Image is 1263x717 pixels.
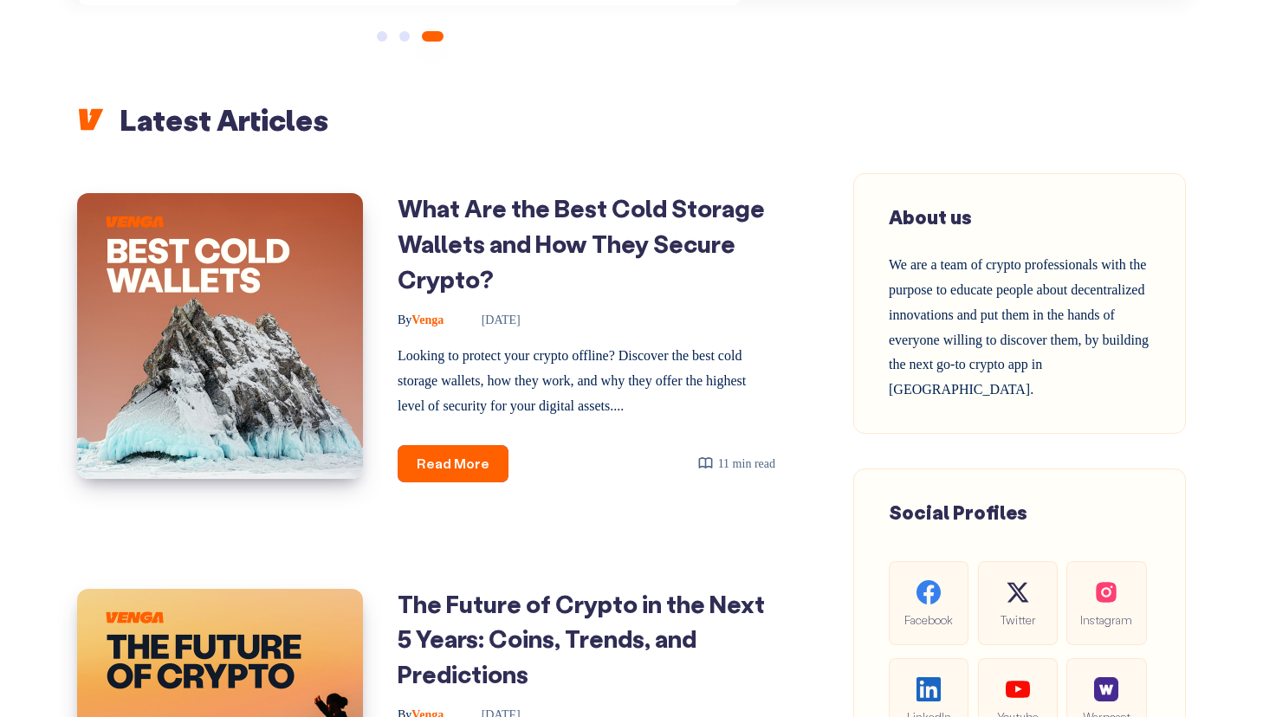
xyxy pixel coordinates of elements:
div: 11 min read [697,453,775,475]
button: 1 of 3 [377,31,387,42]
span: About us [889,204,972,229]
a: Twitter [978,561,1058,645]
span: We are a team of crypto professionals with the purpose to educate people about decentralized inno... [889,257,1149,397]
button: 2 of 3 [399,31,410,42]
span: Twitter [992,610,1044,630]
span: Social Profiles [889,500,1027,525]
h2: Latest Articles [77,100,1186,139]
span: By [398,313,411,326]
img: Image of: What Are the Best Cold Storage Wallets and How They Secure Crypto? [77,193,363,479]
a: What Are the Best Cold Storage Wallets and How They Secure Crypto? [398,192,765,294]
a: ByVenga [398,313,447,326]
a: The Future of Crypto in the Next 5 Years: Coins, Trends, and Predictions [398,588,765,689]
span: Facebook [903,610,955,630]
p: Looking to protect your crypto offline? Discover the best cold storage wallets, how they work, an... [398,344,775,418]
button: 3 of 3 [422,31,444,42]
img: social-linkedin.be646fe421ccab3a2ad91cb58bdc9694.svg [916,677,941,701]
a: Read More [398,445,508,482]
a: Facebook [889,561,968,645]
img: social-youtube.99db9aba05279f803f3e7a4a838dfb6c.svg [1006,677,1030,701]
a: Instagram [1066,561,1146,645]
span: Venga [398,313,444,326]
span: Instagram [1080,610,1132,630]
img: social-warpcast.e8a23a7ed3178af0345123c41633f860.png [1094,677,1118,701]
time: [DATE] [457,313,521,326]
